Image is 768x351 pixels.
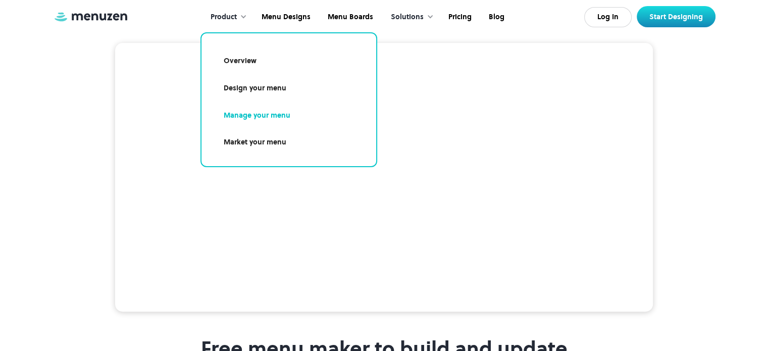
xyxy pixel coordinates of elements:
[439,2,479,33] a: Pricing
[391,12,424,23] div: Solutions
[479,2,512,33] a: Blog
[211,12,237,23] div: Product
[584,7,632,27] a: Log In
[200,2,252,33] div: Product
[381,2,439,33] div: Solutions
[214,77,364,100] a: Design your menu
[252,2,318,33] a: Menu Designs
[214,49,364,73] a: Overview
[214,131,364,154] a: Market your menu
[214,104,364,127] a: Manage your menu
[318,2,381,33] a: Menu Boards
[200,32,377,167] nav: Product
[637,6,715,27] a: Start Designing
